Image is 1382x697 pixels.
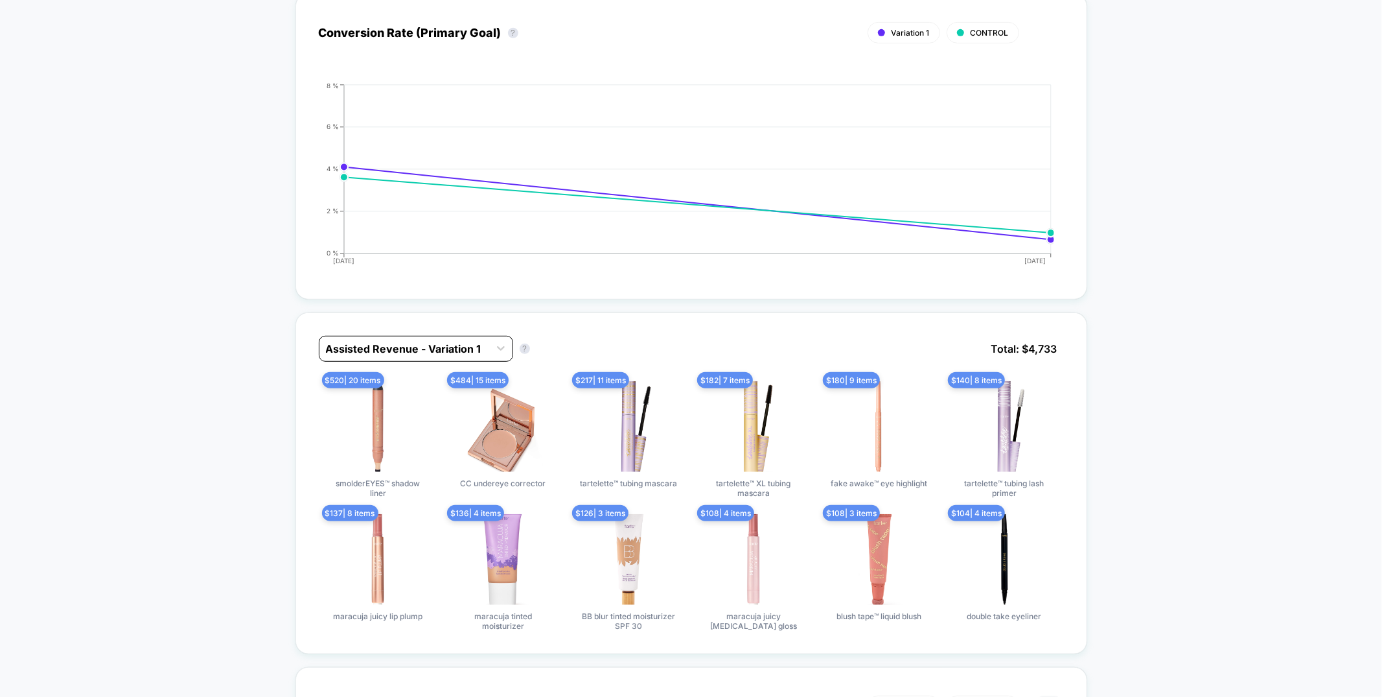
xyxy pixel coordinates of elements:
span: $ 108 | 3 items [823,505,880,521]
tspan: 0 % [327,249,339,257]
span: CONTROL [971,28,1009,38]
img: tartelette™ XL tubing mascara [708,381,799,472]
span: CC undereye corrector [460,478,546,488]
span: blush tape™ liquid blush [836,611,921,621]
span: smolderEYES™ shadow liner [329,478,426,498]
img: maracuja juicy lip plump [332,514,423,605]
span: double take eyeliner [967,611,1041,621]
span: $ 136 | 4 items [447,505,504,521]
tspan: 4 % [327,165,339,172]
button: ? [520,344,530,354]
span: tartelette™ XL tubing mascara [705,478,802,498]
img: tartelette™ tubing lash primer [959,381,1050,472]
img: smolderEYES™ shadow liner [332,381,423,472]
span: Variation 1 [892,28,930,38]
span: $ 484 | 15 items [447,372,509,388]
span: tartelette™ tubing mascara [580,478,677,488]
span: $ 104 | 4 items [948,505,1005,521]
div: CONVERSION_RATE [306,82,1051,276]
span: maracuja tinted moisturizer [454,611,551,631]
tspan: 2 % [327,207,339,215]
span: $ 520 | 20 items [322,372,384,388]
tspan: [DATE] [333,257,354,265]
span: $ 140 | 8 items [948,372,1005,388]
span: BB blur tinted moisturizer SPF 30 [580,611,677,631]
img: maracuja tinted moisturizer [457,514,548,605]
span: maracuja juicy [MEDICAL_DATA] gloss [705,611,802,631]
span: Total: $ 4,733 [985,336,1064,362]
img: blush tape™ liquid blush [833,514,924,605]
tspan: 6 % [327,123,339,130]
img: CC undereye corrector [457,381,548,472]
img: double take eyeliner [959,514,1050,605]
span: maracuja juicy lip plump [333,611,422,621]
img: tartelette™ tubing mascara [583,381,674,472]
tspan: [DATE] [1024,257,1046,265]
button: ? [508,28,518,38]
span: tartelette™ tubing lash primer [956,478,1053,498]
tspan: 8 % [327,81,339,89]
span: $ 126 | 3 items [572,505,628,521]
span: $ 108 | 4 items [697,505,754,521]
img: BB blur tinted moisturizer SPF 30 [583,514,674,605]
span: $ 137 | 8 items [322,505,378,521]
span: fake awake™ eye highlight [831,478,927,488]
span: $ 180 | 9 items [823,372,880,388]
span: $ 182 | 7 items [697,372,753,388]
img: maracuja juicy lip balm gloss [708,514,799,605]
img: fake awake™ eye highlight [833,381,924,472]
span: $ 217 | 11 items [572,372,629,388]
